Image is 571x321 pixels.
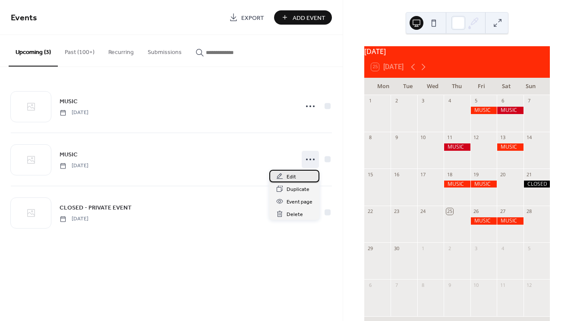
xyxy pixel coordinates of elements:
[60,203,132,213] a: CLOSED - PRIVATE EVENT
[393,171,400,178] div: 16
[494,78,518,95] div: Sat
[499,282,506,288] div: 11
[526,282,533,288] div: 12
[101,35,141,66] button: Recurring
[446,208,453,215] div: 25
[367,98,373,104] div: 1
[497,217,523,225] div: MUSIC
[9,35,58,67] button: Upcoming (3)
[367,134,373,141] div: 8
[293,13,325,22] span: Add Event
[274,10,332,25] button: Add Event
[526,245,533,251] div: 5
[287,185,309,194] span: Duplicate
[420,78,445,95] div: Wed
[141,35,189,66] button: Submissions
[499,208,506,215] div: 27
[367,245,373,251] div: 29
[393,208,400,215] div: 23
[420,98,426,104] div: 3
[497,143,523,151] div: MUSIC
[420,245,426,251] div: 1
[60,203,132,213] span: CLOSED - PRIVATE EVENT
[60,215,88,223] span: [DATE]
[60,96,78,106] a: MUSIC
[420,282,426,288] div: 8
[396,78,420,95] div: Tue
[287,210,303,219] span: Delete
[420,134,426,141] div: 10
[499,134,506,141] div: 13
[446,134,453,141] div: 11
[60,109,88,117] span: [DATE]
[60,150,78,159] span: MUSIC
[473,98,480,104] div: 5
[60,149,78,159] a: MUSIC
[367,171,373,178] div: 15
[473,208,480,215] div: 26
[364,46,550,57] div: [DATE]
[470,217,497,225] div: MUSIC
[497,107,523,114] div: MUSIC
[11,10,37,26] span: Events
[470,181,497,188] div: MUSIC
[526,171,533,178] div: 21
[446,98,453,104] div: 4
[287,172,296,181] span: Edit
[371,78,396,95] div: Mon
[393,98,400,104] div: 2
[470,107,497,114] div: MUSIC
[446,171,453,178] div: 18
[446,245,453,251] div: 2
[499,171,506,178] div: 20
[446,282,453,288] div: 9
[393,282,400,288] div: 7
[444,143,470,151] div: MUSIC
[241,13,264,22] span: Export
[469,78,494,95] div: Fri
[518,78,543,95] div: Sun
[60,97,78,106] span: MUSIC
[473,245,480,251] div: 3
[524,181,550,188] div: CLOSED
[223,10,271,25] a: Export
[367,208,373,215] div: 22
[420,208,426,215] div: 24
[499,245,506,251] div: 4
[393,134,400,141] div: 9
[526,98,533,104] div: 7
[526,208,533,215] div: 28
[473,171,480,178] div: 19
[420,171,426,178] div: 17
[393,245,400,251] div: 30
[499,98,506,104] div: 6
[444,181,470,188] div: MUSIC
[526,134,533,141] div: 14
[473,134,480,141] div: 12
[60,162,88,170] span: [DATE]
[445,78,469,95] div: Thu
[367,282,373,288] div: 6
[58,35,101,66] button: Past (100+)
[473,282,480,288] div: 10
[287,197,312,207] span: Event page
